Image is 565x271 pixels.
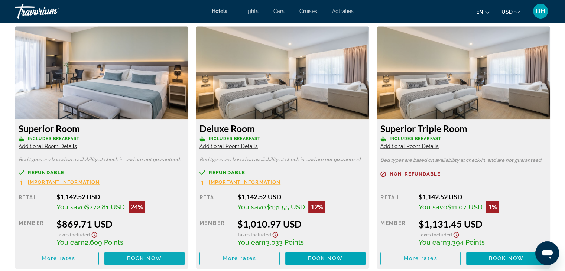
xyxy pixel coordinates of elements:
div: Retail [199,193,232,213]
button: Change language [476,6,490,17]
h3: Deluxe Room [199,123,366,134]
h3: Superior Room [19,123,185,134]
span: You save [237,203,266,211]
a: Hotels [212,8,227,14]
a: Cruises [299,8,317,14]
button: Important Information [19,179,100,185]
span: You save [418,203,447,211]
span: 3,033 Points [266,238,303,246]
div: Retail [380,193,413,213]
iframe: Button to launch messaging window [535,241,559,265]
button: Book now [104,252,185,265]
p: Bed types are based on availability at check-in, and are not guaranteed. [199,157,366,162]
span: Includes Breakfast [209,136,260,141]
div: 24% [129,201,145,213]
button: Show Taxes and Fees disclaimer [90,229,99,238]
span: Refundable [28,170,64,175]
span: $131.55 USD [266,203,305,211]
div: 1% [486,201,499,213]
button: Book now [466,252,546,265]
span: Book now [489,255,524,261]
span: Book now [308,255,343,261]
div: $1,010.97 USD [237,218,366,229]
span: 3,394 Points [447,238,484,246]
button: More rates [199,252,280,265]
span: More rates [42,255,76,261]
p: Bed types are based on availability at check-in, and are not guaranteed. [19,157,185,162]
span: Additional Room Details [199,143,258,149]
button: More rates [380,252,461,265]
div: $869.71 USD [56,218,185,229]
a: Travorium [15,1,89,21]
span: Refundable [209,170,245,175]
span: Taxes included [237,231,271,238]
div: Member [380,218,413,246]
span: Includes Breakfast [28,136,79,141]
span: $11.07 USD [447,203,482,211]
span: Additional Room Details [19,143,77,149]
span: Book now [127,255,162,261]
button: Book now [285,252,366,265]
span: Important Information [28,180,100,185]
span: DH [536,7,545,15]
div: $1,131.45 USD [418,218,546,229]
button: Show Taxes and Fees disclaimer [271,229,280,238]
div: Retail [19,193,51,213]
span: USD [501,9,513,15]
div: $1,142.52 USD [418,193,546,201]
span: You earn [237,238,266,246]
a: Cars [273,8,285,14]
button: User Menu [531,3,550,19]
span: Includes Breakfast [390,136,441,141]
span: Important Information [209,180,280,185]
span: More rates [223,255,257,261]
span: You earn [56,238,85,246]
button: Important Information [199,179,280,185]
a: Refundable [19,170,185,175]
button: More rates [19,252,99,265]
span: You save [56,203,85,211]
div: $1,142.52 USD [237,193,366,201]
span: 2,609 Points [85,238,123,246]
a: Refundable [199,170,366,175]
a: Flights [242,8,259,14]
span: Taxes included [418,231,452,238]
span: More rates [404,255,438,261]
span: Non-refundable [390,172,441,176]
img: 93924045-b9a6-4053-a5aa-fe1e4620a93c.jpeg [196,26,369,119]
div: 12% [308,201,325,213]
button: Show Taxes and Fees disclaimer [452,229,461,238]
button: Change currency [501,6,520,17]
div: Member [199,218,232,246]
span: en [476,9,483,15]
div: $1,142.52 USD [56,193,185,201]
p: Bed types are based on availability at check-in, and are not guaranteed. [380,158,546,163]
span: $272.81 USD [85,203,125,211]
span: Taxes included [56,231,90,238]
a: Activities [332,8,354,14]
img: 93924045-b9a6-4053-a5aa-fe1e4620a93c.jpeg [377,26,550,119]
span: You earn [418,238,447,246]
h3: Superior Triple Room [380,123,546,134]
div: Member [19,218,51,246]
img: 65815099-1cad-48be-89c1-640f692b5460.jpeg [15,26,188,119]
span: Additional Room Details [380,143,439,149]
